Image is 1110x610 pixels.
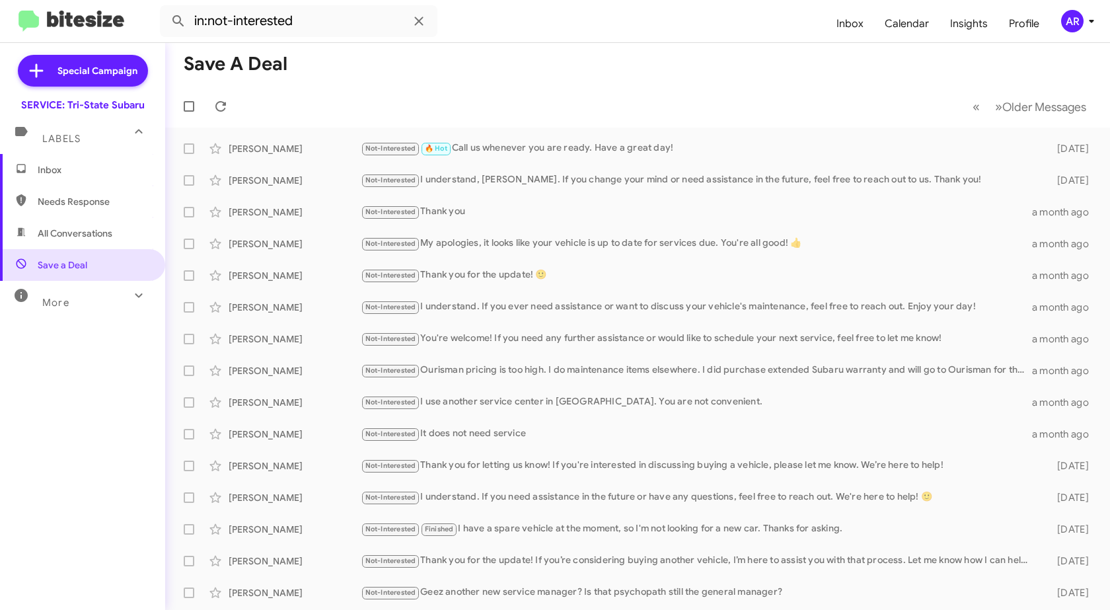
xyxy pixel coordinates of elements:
[361,204,1032,219] div: Thank you
[229,554,361,568] div: [PERSON_NAME]
[361,458,1039,473] div: Thank you for letting us know! If you're interested in discussing buying a vehicle, please let me...
[229,586,361,599] div: [PERSON_NAME]
[160,5,437,37] input: Search
[365,271,416,280] span: Not-Interested
[365,430,416,438] span: Not-Interested
[361,585,1039,600] div: Geez another new service manager? Is that psychopath still the general manager?
[1039,142,1099,155] div: [DATE]
[1032,364,1099,377] div: a month ago
[229,396,361,409] div: [PERSON_NAME]
[229,332,361,346] div: [PERSON_NAME]
[1032,332,1099,346] div: a month ago
[38,258,87,272] span: Save a Deal
[361,141,1039,156] div: Call us whenever you are ready. Have a great day!
[365,366,416,375] span: Not-Interested
[361,553,1039,568] div: Thank you for the update! If you’re considering buying another vehicle, I’m here to assist you wi...
[1032,396,1099,409] div: a month ago
[874,5,940,43] a: Calendar
[1002,100,1086,114] span: Older Messages
[1032,237,1099,250] div: a month ago
[1039,554,1099,568] div: [DATE]
[229,491,361,504] div: [PERSON_NAME]
[365,334,416,343] span: Not-Interested
[361,299,1032,315] div: I understand. If you ever need assistance or want to discuss your vehicle's maintenance, feel fre...
[57,64,137,77] span: Special Campaign
[940,5,998,43] a: Insights
[365,239,416,248] span: Not-Interested
[361,490,1039,505] div: I understand. If you need assistance in the future or have any questions, feel free to reach out....
[1039,586,1099,599] div: [DATE]
[18,55,148,87] a: Special Campaign
[229,301,361,314] div: [PERSON_NAME]
[229,269,361,282] div: [PERSON_NAME]
[361,363,1032,378] div: Ourisman pricing is too high. I do maintenance items elsewhere. I did purchase extended Subaru wa...
[21,98,145,112] div: SERVICE: Tri-State Subaru
[361,521,1039,537] div: I have a spare vehicle at the moment, so I'm not looking for a new car. Thanks for asking.
[361,172,1039,188] div: I understand, [PERSON_NAME]. If you change your mind or need assistance in the future, feel free ...
[361,426,1032,441] div: It does not need service
[229,364,361,377] div: [PERSON_NAME]
[365,461,416,470] span: Not-Interested
[425,525,454,533] span: Finished
[229,459,361,473] div: [PERSON_NAME]
[361,236,1032,251] div: My apologies, it looks like your vehicle is up to date for services due. You're all good! 👍
[229,523,361,536] div: [PERSON_NAME]
[42,297,69,309] span: More
[1039,459,1099,473] div: [DATE]
[361,268,1032,283] div: Thank you for the update! 🙂
[973,98,980,115] span: «
[1050,10,1095,32] button: AR
[38,227,112,240] span: All Conversations
[365,556,416,565] span: Not-Interested
[365,588,416,597] span: Not-Interested
[425,144,447,153] span: 🔥 Hot
[365,303,416,311] span: Not-Interested
[1032,269,1099,282] div: a month ago
[365,493,416,502] span: Not-Interested
[965,93,988,120] button: Previous
[365,398,416,406] span: Not-Interested
[1039,174,1099,187] div: [DATE]
[965,93,1094,120] nav: Page navigation example
[229,237,361,250] div: [PERSON_NAME]
[229,174,361,187] div: [PERSON_NAME]
[38,195,150,208] span: Needs Response
[1032,206,1099,219] div: a month ago
[365,176,416,184] span: Not-Interested
[229,206,361,219] div: [PERSON_NAME]
[361,331,1032,346] div: You're welcome! If you need any further assistance or would like to schedule your next service, f...
[365,144,416,153] span: Not-Interested
[1032,301,1099,314] div: a month ago
[365,208,416,216] span: Not-Interested
[38,163,150,176] span: Inbox
[42,133,81,145] span: Labels
[826,5,874,43] a: Inbox
[1039,491,1099,504] div: [DATE]
[365,525,416,533] span: Not-Interested
[184,54,287,75] h1: Save a Deal
[995,98,1002,115] span: »
[1061,10,1084,32] div: AR
[229,142,361,155] div: [PERSON_NAME]
[1039,523,1099,536] div: [DATE]
[361,395,1032,410] div: I use another service center in [GEOGRAPHIC_DATA]. You are not convenient.
[1032,428,1099,441] div: a month ago
[987,93,1094,120] button: Next
[998,5,1050,43] a: Profile
[229,428,361,441] div: [PERSON_NAME]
